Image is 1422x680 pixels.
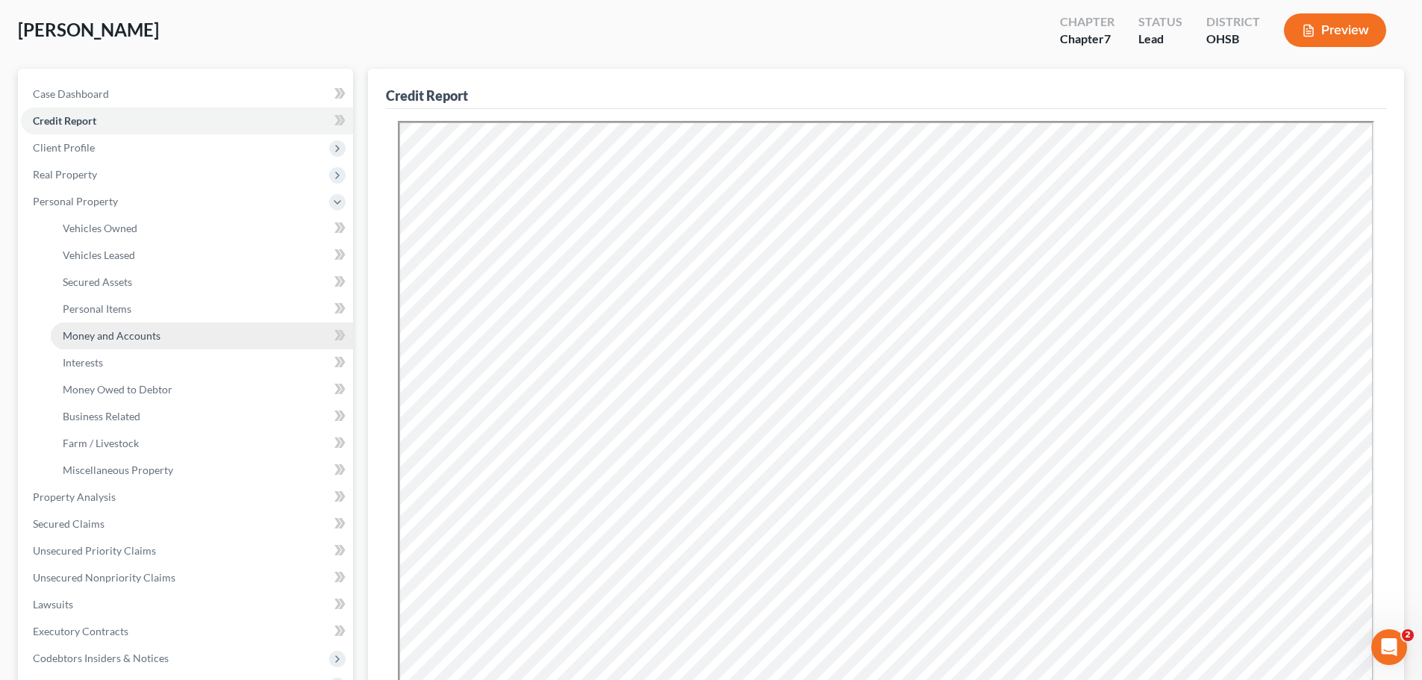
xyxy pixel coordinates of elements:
[1284,13,1386,47] button: Preview
[33,168,97,181] span: Real Property
[1138,31,1182,48] div: Lead
[1104,31,1111,46] span: 7
[51,242,353,269] a: Vehicles Leased
[1138,13,1182,31] div: Status
[33,652,169,664] span: Codebtors Insiders & Notices
[63,464,173,476] span: Miscellaneous Property
[51,349,353,376] a: Interests
[21,564,353,591] a: Unsecured Nonpriority Claims
[1206,31,1260,48] div: OHSB
[33,544,156,557] span: Unsecured Priority Claims
[21,81,353,107] a: Case Dashboard
[33,114,96,127] span: Credit Report
[63,275,132,288] span: Secured Assets
[1371,629,1407,665] iframe: Intercom live chat
[51,376,353,403] a: Money Owed to Debtor
[63,249,135,261] span: Vehicles Leased
[63,222,137,234] span: Vehicles Owned
[21,618,353,645] a: Executory Contracts
[33,571,175,584] span: Unsecured Nonpriority Claims
[21,484,353,511] a: Property Analysis
[63,356,103,369] span: Interests
[33,141,95,154] span: Client Profile
[51,215,353,242] a: Vehicles Owned
[51,322,353,349] a: Money and Accounts
[51,296,353,322] a: Personal Items
[51,430,353,457] a: Farm / Livestock
[1060,13,1114,31] div: Chapter
[63,410,140,422] span: Business Related
[21,537,353,564] a: Unsecured Priority Claims
[33,195,118,208] span: Personal Property
[33,625,128,637] span: Executory Contracts
[1060,31,1114,48] div: Chapter
[21,107,353,134] a: Credit Report
[33,517,105,530] span: Secured Claims
[33,490,116,503] span: Property Analysis
[386,87,468,105] div: Credit Report
[33,87,109,100] span: Case Dashboard
[51,269,353,296] a: Secured Assets
[63,302,131,315] span: Personal Items
[21,591,353,618] a: Lawsuits
[18,19,159,40] span: [PERSON_NAME]
[1402,629,1414,641] span: 2
[1206,13,1260,31] div: District
[21,511,353,537] a: Secured Claims
[63,383,172,396] span: Money Owed to Debtor
[63,437,139,449] span: Farm / Livestock
[63,329,160,342] span: Money and Accounts
[51,403,353,430] a: Business Related
[51,457,353,484] a: Miscellaneous Property
[33,598,73,611] span: Lawsuits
